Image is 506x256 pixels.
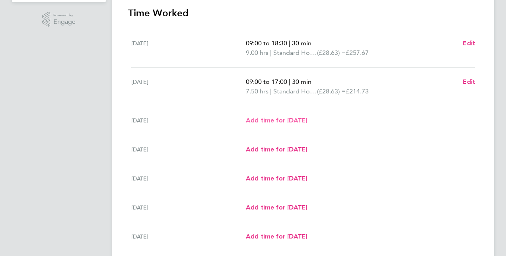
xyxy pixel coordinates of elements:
[463,77,475,87] a: Edit
[289,78,290,85] span: |
[317,49,346,56] span: (£28.63) =
[292,39,311,47] span: 30 min
[246,175,307,182] span: Add time for [DATE]
[131,203,246,212] div: [DATE]
[246,87,269,95] span: 7.50 hrs
[246,116,307,125] a: Add time for [DATE]
[131,39,246,58] div: [DATE]
[131,145,246,154] div: [DATE]
[246,145,307,153] span: Add time for [DATE]
[317,87,346,95] span: (£28.63) =
[246,204,307,211] span: Add time for [DATE]
[346,49,369,56] span: £257.67
[246,78,287,85] span: 09:00 to 17:00
[53,12,76,19] span: Powered by
[246,232,307,241] a: Add time for [DATE]
[270,49,272,56] span: |
[131,174,246,183] div: [DATE]
[463,39,475,48] a: Edit
[131,77,246,96] div: [DATE]
[246,233,307,240] span: Add time for [DATE]
[270,87,272,95] span: |
[246,49,269,56] span: 9.00 hrs
[131,232,246,241] div: [DATE]
[53,19,76,25] span: Engage
[42,12,76,27] a: Powered byEngage
[273,48,317,58] span: Standard Hourly
[246,39,287,47] span: 09:00 to 18:30
[246,203,307,212] a: Add time for [DATE]
[346,87,369,95] span: £214.73
[246,174,307,183] a: Add time for [DATE]
[463,78,475,85] span: Edit
[273,87,317,96] span: Standard Hourly
[289,39,290,47] span: |
[131,116,246,125] div: [DATE]
[246,145,307,154] a: Add time for [DATE]
[292,78,311,85] span: 30 min
[246,116,307,124] span: Add time for [DATE]
[463,39,475,47] span: Edit
[128,7,478,19] h3: Time Worked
